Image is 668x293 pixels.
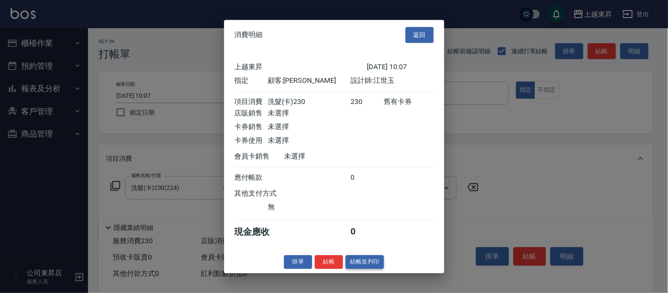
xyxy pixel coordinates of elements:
[284,255,312,269] button: 掛單
[235,30,263,39] span: 消費明細
[235,122,268,132] div: 卡券銷售
[268,76,351,85] div: 顧客: [PERSON_NAME]
[268,203,351,212] div: 無
[367,63,434,72] div: [DATE] 10:07
[268,109,351,118] div: 未選擇
[268,136,351,145] div: 未選擇
[235,152,284,161] div: 會員卡銷售
[235,226,284,238] div: 現金應收
[406,27,434,43] button: 返回
[235,173,268,182] div: 應付帳款
[268,122,351,132] div: 未選擇
[235,109,268,118] div: 店販銷售
[235,76,268,85] div: 指定
[268,97,351,107] div: 洗髮(卡)230
[351,97,384,107] div: 230
[351,76,433,85] div: 設計師: 江世玉
[384,97,433,107] div: 舊有卡券
[235,189,301,198] div: 其他支付方式
[235,63,367,72] div: 上越東昇
[351,226,384,238] div: 0
[346,255,384,269] button: 結帳並列印
[235,97,268,107] div: 項目消費
[284,152,367,161] div: 未選擇
[315,255,343,269] button: 結帳
[235,136,268,145] div: 卡券使用
[351,173,384,182] div: 0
